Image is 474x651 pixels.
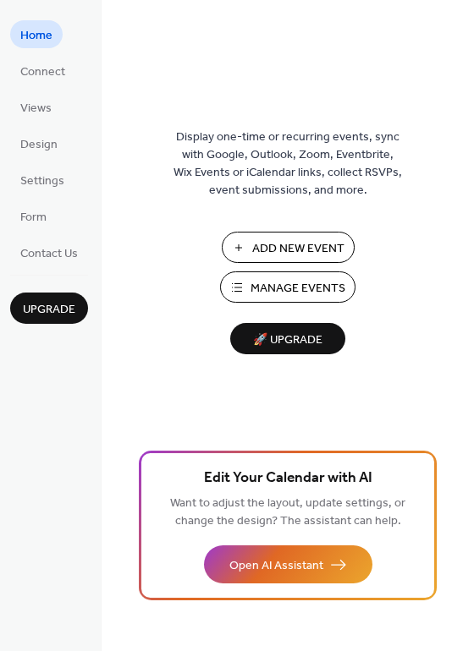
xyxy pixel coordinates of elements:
[10,293,88,324] button: Upgrade
[20,136,58,154] span: Design
[20,27,52,45] span: Home
[10,20,63,48] a: Home
[20,63,65,81] span: Connect
[204,467,372,490] span: Edit Your Calendar with AI
[222,232,355,263] button: Add New Event
[20,245,78,263] span: Contact Us
[240,329,335,352] span: 🚀 Upgrade
[170,492,405,533] span: Want to adjust the layout, update settings, or change the design? The assistant can help.
[10,129,68,157] a: Design
[204,545,372,583] button: Open AI Assistant
[174,129,402,200] span: Display one-time or recurring events, sync with Google, Outlook, Zoom, Eventbrite, Wix Events or ...
[252,240,344,258] span: Add New Event
[20,209,47,227] span: Form
[20,172,64,190] span: Settings
[10,202,57,230] a: Form
[10,57,75,85] a: Connect
[23,301,75,319] span: Upgrade
[230,323,345,354] button: 🚀 Upgrade
[20,100,52,118] span: Views
[220,271,355,303] button: Manage Events
[251,280,345,298] span: Manage Events
[10,93,62,121] a: Views
[10,166,74,194] a: Settings
[10,238,88,266] a: Contact Us
[229,557,323,575] span: Open AI Assistant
